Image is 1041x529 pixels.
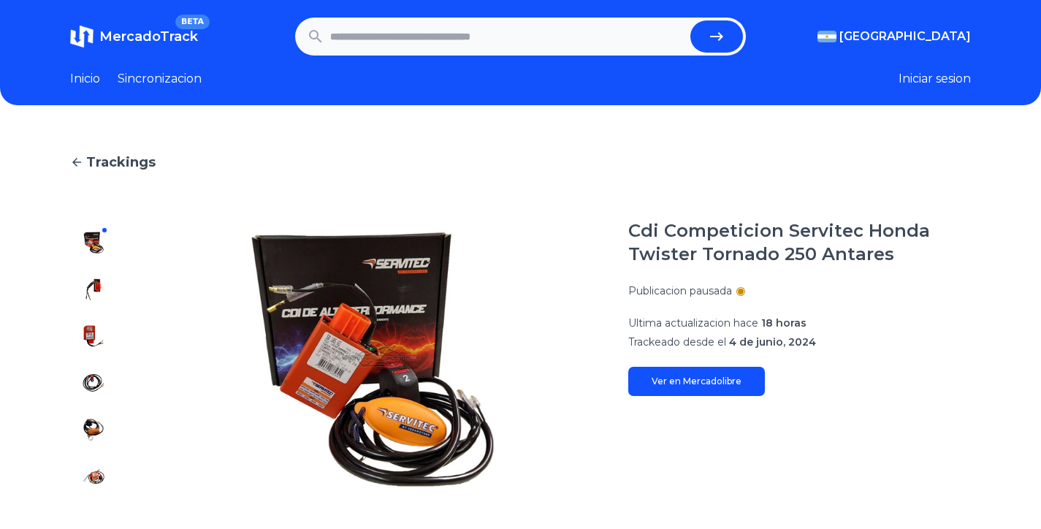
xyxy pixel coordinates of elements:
span: Trackeado desde el [628,335,726,349]
a: Inicio [70,70,100,88]
button: [GEOGRAPHIC_DATA] [817,28,971,45]
h1: Cdi Competicion Servitec Honda Twister Tornado 250 Antares [628,219,971,266]
span: Trackings [86,152,156,172]
span: [GEOGRAPHIC_DATA] [839,28,971,45]
img: Cdi Competicion Servitec Honda Twister Tornado 250 Antares [82,371,105,395]
a: Ver en Mercadolibre [628,367,765,396]
img: Argentina [817,31,836,42]
span: MercadoTrack [99,28,198,45]
span: BETA [175,15,210,29]
a: Trackings [70,152,971,172]
p: Publicacion pausada [628,283,732,298]
span: 18 horas [761,316,807,330]
span: Ultima actualizacion hace [628,316,758,330]
img: Cdi Competicion Servitec Honda Twister Tornado 250 Antares [82,324,105,348]
img: Cdi Competicion Servitec Honda Twister Tornado 250 Antares [82,278,105,301]
img: MercadoTrack [70,25,94,48]
span: 4 de junio, 2024 [729,335,816,349]
img: Cdi Competicion Servitec Honda Twister Tornado 250 Antares [82,231,105,254]
img: Cdi Competicion Servitec Honda Twister Tornado 250 Antares [146,219,599,500]
img: Cdi Competicion Servitec Honda Twister Tornado 250 Antares [82,465,105,488]
a: MercadoTrackBETA [70,25,198,48]
button: Iniciar sesion [899,70,971,88]
img: Cdi Competicion Servitec Honda Twister Tornado 250 Antares [82,418,105,441]
a: Sincronizacion [118,70,202,88]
